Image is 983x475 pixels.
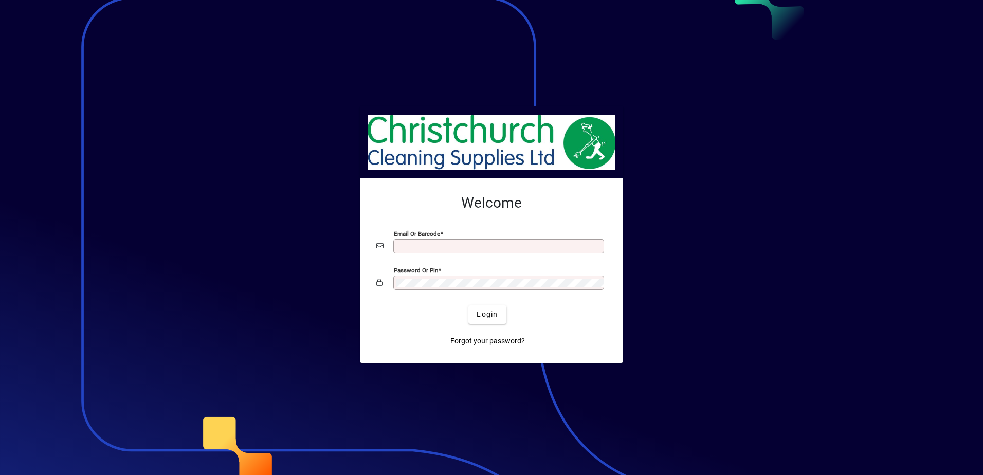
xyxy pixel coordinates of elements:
[446,332,529,351] a: Forgot your password?
[450,336,525,346] span: Forgot your password?
[394,230,440,237] mat-label: Email or Barcode
[477,309,498,320] span: Login
[468,305,506,324] button: Login
[376,194,607,212] h2: Welcome
[394,266,438,273] mat-label: Password or Pin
